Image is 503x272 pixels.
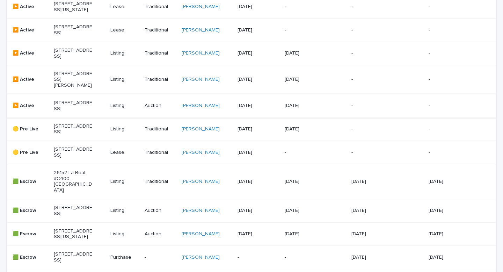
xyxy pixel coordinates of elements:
[54,146,93,158] p: [STREET_ADDRESS]
[429,27,467,33] p: -
[145,50,176,56] p: Traditional
[54,205,93,217] p: [STREET_ADDRESS]
[182,208,220,214] a: [PERSON_NAME]
[110,126,139,132] p: Listing
[13,208,48,214] p: 🟩 Escrow
[110,255,139,260] p: Purchase
[429,208,467,214] p: [DATE]
[285,150,323,156] p: -
[13,50,48,56] p: ▶️ Active
[110,231,139,237] p: Listing
[54,170,93,193] p: 26152 La Real #C400, [GEOGRAPHIC_DATA]
[285,4,323,10] p: -
[145,126,176,132] p: Traditional
[285,231,323,237] p: [DATE]
[429,50,467,56] p: -
[238,4,276,10] p: [DATE]
[351,77,390,83] p: -
[351,255,390,260] p: [DATE]
[145,103,176,109] p: Auction
[110,77,139,83] p: Listing
[54,71,93,88] p: [STREET_ADDRESS][PERSON_NAME]
[54,48,93,59] p: [STREET_ADDRESS]
[7,246,496,269] tr: 🟩 Escrow[STREET_ADDRESS]Purchase-[PERSON_NAME] --[DATE][DATE]
[110,103,139,109] p: Listing
[429,255,467,260] p: [DATE]
[429,77,467,83] p: -
[182,4,220,10] a: [PERSON_NAME]
[13,126,48,132] p: 🟡 Pre Live
[351,150,390,156] p: -
[285,77,323,83] p: [DATE]
[285,126,323,132] p: [DATE]
[13,150,48,156] p: 🟡 Pre Live
[7,42,496,65] tr: ▶️ Active[STREET_ADDRESS]ListingTraditional[PERSON_NAME] [DATE][DATE]--
[429,126,467,132] p: -
[145,150,176,156] p: Traditional
[429,150,467,156] p: -
[13,77,48,83] p: ▶️ Active
[54,24,93,36] p: [STREET_ADDRESS]
[110,4,139,10] p: Lease
[182,77,220,83] a: [PERSON_NAME]
[285,50,323,56] p: [DATE]
[13,179,48,185] p: 🟩 Escrow
[351,179,390,185] p: [DATE]
[238,27,276,33] p: [DATE]
[182,27,220,33] a: [PERSON_NAME]
[182,231,220,237] a: [PERSON_NAME]
[110,150,139,156] p: Lease
[110,179,139,185] p: Listing
[238,179,276,185] p: [DATE]
[238,103,276,109] p: [DATE]
[351,208,390,214] p: [DATE]
[351,126,390,132] p: -
[351,231,390,237] p: [DATE]
[110,27,139,33] p: Lease
[145,27,176,33] p: Traditional
[110,50,139,56] p: Listing
[13,4,48,10] p: ▶️ Active
[182,255,220,260] a: [PERSON_NAME]
[351,27,390,33] p: -
[7,164,496,199] tr: 🟩 Escrow26152 La Real #C400, [GEOGRAPHIC_DATA]ListingTraditional[PERSON_NAME] [DATE][DATE][DATE][...
[238,231,276,237] p: [DATE]
[145,208,176,214] p: Auction
[54,228,93,240] p: [STREET_ADDRESS][US_STATE]
[7,117,496,141] tr: 🟡 Pre Live[STREET_ADDRESS]ListingTraditional[PERSON_NAME] [DATE][DATE]--
[351,103,390,109] p: -
[13,103,48,109] p: ▶️ Active
[238,77,276,83] p: [DATE]
[429,103,467,109] p: -
[285,255,323,260] p: -
[351,50,390,56] p: -
[285,208,323,214] p: [DATE]
[7,19,496,42] tr: ▶️ Active[STREET_ADDRESS]LeaseTraditional[PERSON_NAME] [DATE]---
[182,103,220,109] a: [PERSON_NAME]
[145,77,176,83] p: Traditional
[238,255,276,260] p: -
[238,208,276,214] p: [DATE]
[13,27,48,33] p: ▶️ Active
[285,27,323,33] p: -
[238,126,276,132] p: [DATE]
[7,65,496,94] tr: ▶️ Active[STREET_ADDRESS][PERSON_NAME]ListingTraditional[PERSON_NAME] [DATE][DATE]--
[285,179,323,185] p: [DATE]
[351,4,390,10] p: -
[145,231,176,237] p: Auction
[54,251,93,263] p: [STREET_ADDRESS]
[7,222,496,246] tr: 🟩 Escrow[STREET_ADDRESS][US_STATE]ListingAuction[PERSON_NAME] [DATE][DATE][DATE][DATE]
[429,231,467,237] p: [DATE]
[182,179,220,185] a: [PERSON_NAME]
[7,94,496,117] tr: ▶️ Active[STREET_ADDRESS]ListingAuction[PERSON_NAME] [DATE][DATE]--
[13,255,48,260] p: 🟩 Escrow
[145,255,176,260] p: -
[182,150,220,156] a: [PERSON_NAME]
[182,50,220,56] a: [PERSON_NAME]
[285,103,323,109] p: [DATE]
[54,100,93,112] p: [STREET_ADDRESS]
[7,199,496,222] tr: 🟩 Escrow[STREET_ADDRESS]ListingAuction[PERSON_NAME] [DATE][DATE][DATE][DATE]
[7,141,496,164] tr: 🟡 Pre Live[STREET_ADDRESS]LeaseTraditional[PERSON_NAME] [DATE]---
[238,50,276,56] p: [DATE]
[145,4,176,10] p: Traditional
